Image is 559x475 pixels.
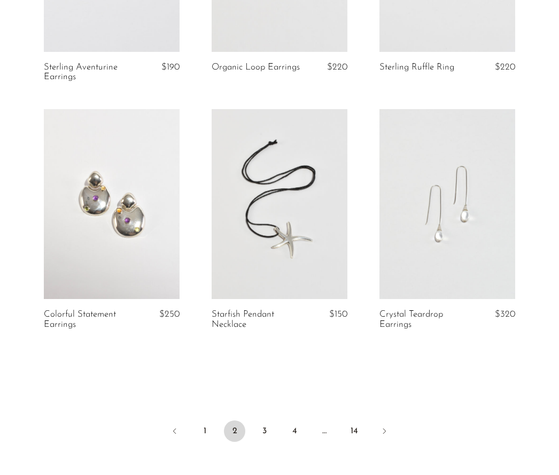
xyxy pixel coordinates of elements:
[495,63,515,72] span: $220
[314,420,335,442] span: …
[212,63,300,72] a: Organic Loop Earrings
[224,420,245,442] span: 2
[44,63,133,82] a: Sterling Aventurine Earrings
[164,420,185,444] a: Previous
[194,420,215,442] a: 1
[284,420,305,442] a: 4
[212,310,300,330] a: Starfish Pendant Necklace
[159,310,180,319] span: $250
[161,63,180,72] span: $190
[374,420,395,444] a: Next
[329,310,347,319] span: $150
[379,310,468,330] a: Crystal Teardrop Earrings
[327,63,347,72] span: $220
[44,310,133,330] a: Colorful Statement Earrings
[344,420,365,442] a: 14
[379,63,454,72] a: Sterling Ruffle Ring
[495,310,515,319] span: $320
[254,420,275,442] a: 3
